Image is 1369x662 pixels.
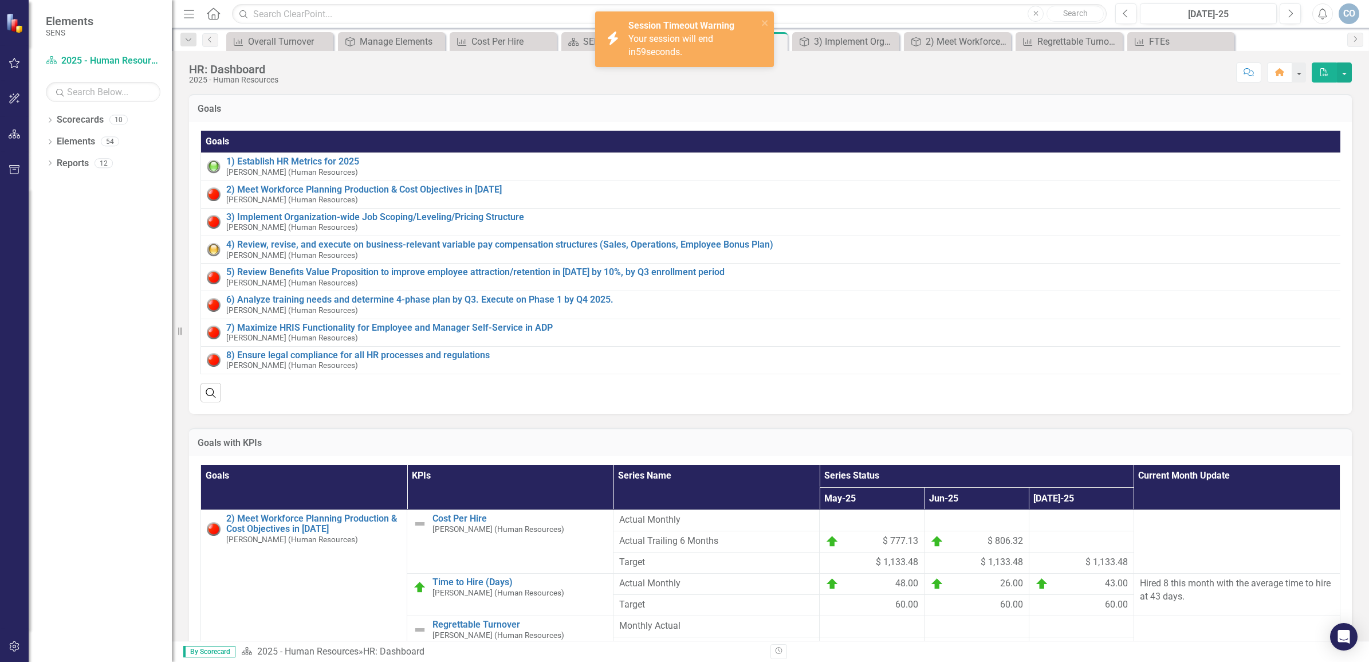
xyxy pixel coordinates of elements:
[207,271,221,284] img: Red: Critical Issues/Off-Track
[628,20,734,31] strong: Session Timeout Warning
[201,153,1345,181] td: Double-Click to Edit Right Click for Context Menu
[1029,531,1134,553] td: Double-Click to Edit
[895,577,918,591] span: 48.00
[226,306,358,315] small: [PERSON_NAME] (Human Resources)
[226,279,358,287] small: [PERSON_NAME] (Human Resources)
[1029,553,1134,574] td: Double-Click to Edit
[198,104,1343,114] h3: Goals
[57,113,104,127] a: Scorecards
[1134,510,1340,574] td: Double-Click to Edit
[988,535,1023,549] span: $ 806.32
[226,212,1339,222] a: 3) Implement Organization-wide Job Scoping/Leveling/Pricing Structure
[226,251,358,260] small: [PERSON_NAME] (Human Resources)
[1029,595,1134,616] td: Double-Click to Edit
[925,616,1029,637] td: Double-Click to Edit
[876,556,918,569] span: $ 1,133.48
[57,135,95,148] a: Elements
[226,156,1339,167] a: 1) Establish HR Metrics for 2025
[413,581,427,594] img: On Target
[57,157,89,170] a: Reports
[226,334,358,342] small: [PERSON_NAME] (Human Resources)
[820,616,925,637] td: Double-Click to Edit
[189,76,278,84] div: 2025 - Human Resources
[432,525,564,534] small: [PERSON_NAME] (Human Resources)
[241,645,762,659] div: »
[413,517,427,531] img: Not Defined
[907,34,1008,49] a: 2) Meet Workforce Planning Production & Cost Objectives in [DATE]
[619,535,813,548] span: Actual Trailing 6 Months
[1047,6,1104,22] button: Search
[226,295,1339,305] a: 6) Analyze training needs and determine 4-phase plan by Q3. Execute on Phase 1 by Q4 2025.
[820,637,925,659] td: Double-Click to Edit
[761,16,769,29] button: close
[407,574,613,616] td: Double-Click to Edit Right Click for Context Menu
[341,34,442,49] a: Manage Elements
[895,598,918,612] span: 60.00
[229,34,331,49] a: Overall Turnover
[363,646,424,657] div: HR: Dashboard
[226,185,1339,195] a: 2) Meet Workforce Planning Production & Cost Objectives in [DATE]
[189,63,278,76] div: HR: Dashboard
[257,646,359,657] a: 2025 - Human Resources
[925,595,1029,616] td: Double-Click to Edit
[820,553,925,574] td: Double-Click to Edit
[226,535,358,544] small: [PERSON_NAME] (Human Resources)
[432,589,564,597] small: [PERSON_NAME] (Human Resources)
[825,535,839,549] img: On Target
[207,298,221,312] img: Red: Critical Issues/Off-Track
[613,595,820,616] td: Double-Click to Edit
[207,326,221,339] img: Red: Critical Issues/Off-Track
[1035,577,1049,591] img: On Target
[248,34,331,49] div: Overall Turnover
[636,46,646,57] span: 59
[1144,7,1273,21] div: [DATE]-25
[619,577,813,590] span: Actual Monthly
[1085,556,1128,569] span: $ 1,133.48
[613,616,820,637] td: Double-Click to Edit
[226,223,358,232] small: [PERSON_NAME] (Human Resources)
[1339,3,1359,24] div: CO
[583,34,666,49] div: SENS: Company Scorecard
[46,82,160,102] input: Search Below...
[1000,577,1023,591] span: 26.00
[407,510,613,574] td: Double-Click to Edit Right Click for Context Menu
[1130,34,1232,49] a: FTEs
[432,577,607,587] a: Time to Hire (Days)
[930,577,944,591] img: On Target
[981,556,1023,569] span: $ 1,133.48
[360,34,442,49] div: Manage Elements
[201,208,1345,236] td: Double-Click to Edit Right Click for Context Menu
[820,531,925,553] td: Double-Click to Edit
[1134,574,1340,616] td: Double-Click to Edit
[198,438,1343,448] h3: Goals with KPIs
[201,181,1345,208] td: Double-Click to Edit Right Click for Context Menu
[613,510,820,531] td: Double-Click to Edit
[207,160,221,174] img: Green: On Track
[613,553,820,574] td: Double-Click to Edit
[619,598,813,612] span: Target
[613,637,820,659] td: Double-Click to Edit
[226,195,358,204] small: [PERSON_NAME] (Human Resources)
[930,535,944,549] img: On Target
[453,34,554,49] a: Cost Per Hire
[925,553,1029,574] td: Double-Click to Edit
[820,574,925,595] td: Double-Click to Edit
[613,531,820,553] td: Double-Click to Edit
[413,623,427,637] img: Not Defined
[201,291,1345,319] td: Double-Click to Edit Right Click for Context Menu
[1105,577,1128,591] span: 43.00
[619,620,813,633] span: Monthly Actual
[926,34,1008,49] div: 2) Meet Workforce Planning Production & Cost Objectives in [DATE]
[226,240,1339,250] a: 4) Review, revise, and execute on business-relevant variable pay compensation structures (Sales, ...
[207,187,221,201] img: Red: Critical Issues/Off-Track
[471,34,554,49] div: Cost Per Hire
[207,243,221,257] img: Yellow: At Risk/Needs Attention
[1029,510,1134,531] td: Double-Click to Edit
[226,361,358,370] small: [PERSON_NAME] (Human Resources)
[183,646,235,657] span: By Scorecard
[226,514,401,534] a: 2) Meet Workforce Planning Production & Cost Objectives in [DATE]
[820,510,925,531] td: Double-Click to Edit
[628,33,713,57] span: Your session will end in seconds.
[1140,577,1334,604] p: Hired 8 this month with the average time to hire at 43 days.
[95,158,113,168] div: 12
